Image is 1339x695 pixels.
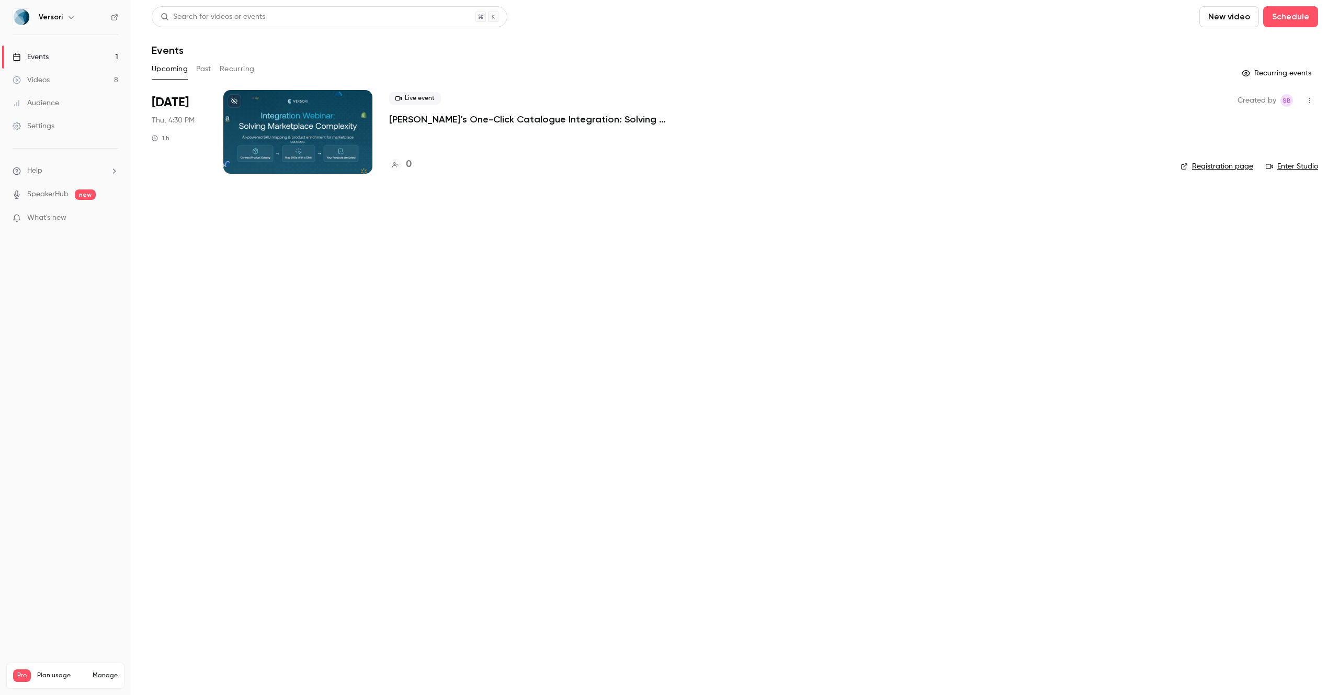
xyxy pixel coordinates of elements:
a: SpeakerHub [27,189,69,200]
iframe: Noticeable Trigger [106,214,118,223]
span: Sophie Burgess [1280,94,1293,107]
a: Registration page [1181,161,1253,172]
button: Upcoming [152,61,188,77]
span: Plan usage [37,671,86,680]
a: Enter Studio [1266,161,1318,172]
div: Search for videos or events [161,12,265,23]
li: help-dropdown-opener [13,165,118,176]
div: Sep 11 Thu, 4:30 PM (Europe/London) [152,90,207,174]
a: Manage [93,671,118,680]
div: Audience [13,98,59,108]
span: Live event [389,92,441,105]
span: Pro [13,669,31,682]
div: 1 h [152,134,169,142]
span: What's new [27,212,66,223]
button: New video [1199,6,1259,27]
img: Versori [13,9,30,26]
a: [PERSON_NAME]’s One-Click Catalogue Integration: Solving Marketplace Data Challenges at Scale [389,113,703,126]
h4: 0 [406,158,412,172]
button: Schedule [1263,6,1318,27]
span: Thu, 4:30 PM [152,115,195,126]
h1: Events [152,44,184,57]
span: Created by [1238,94,1276,107]
div: Settings [13,121,54,131]
span: Help [27,165,42,176]
span: [DATE] [152,94,189,111]
span: new [75,189,96,200]
div: Events [13,52,49,62]
button: Past [196,61,211,77]
button: Recurring [220,61,255,77]
h6: Versori [39,12,63,23]
div: Videos [13,75,50,85]
a: 0 [389,158,412,172]
span: SB [1283,94,1291,107]
button: Recurring events [1237,65,1318,82]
